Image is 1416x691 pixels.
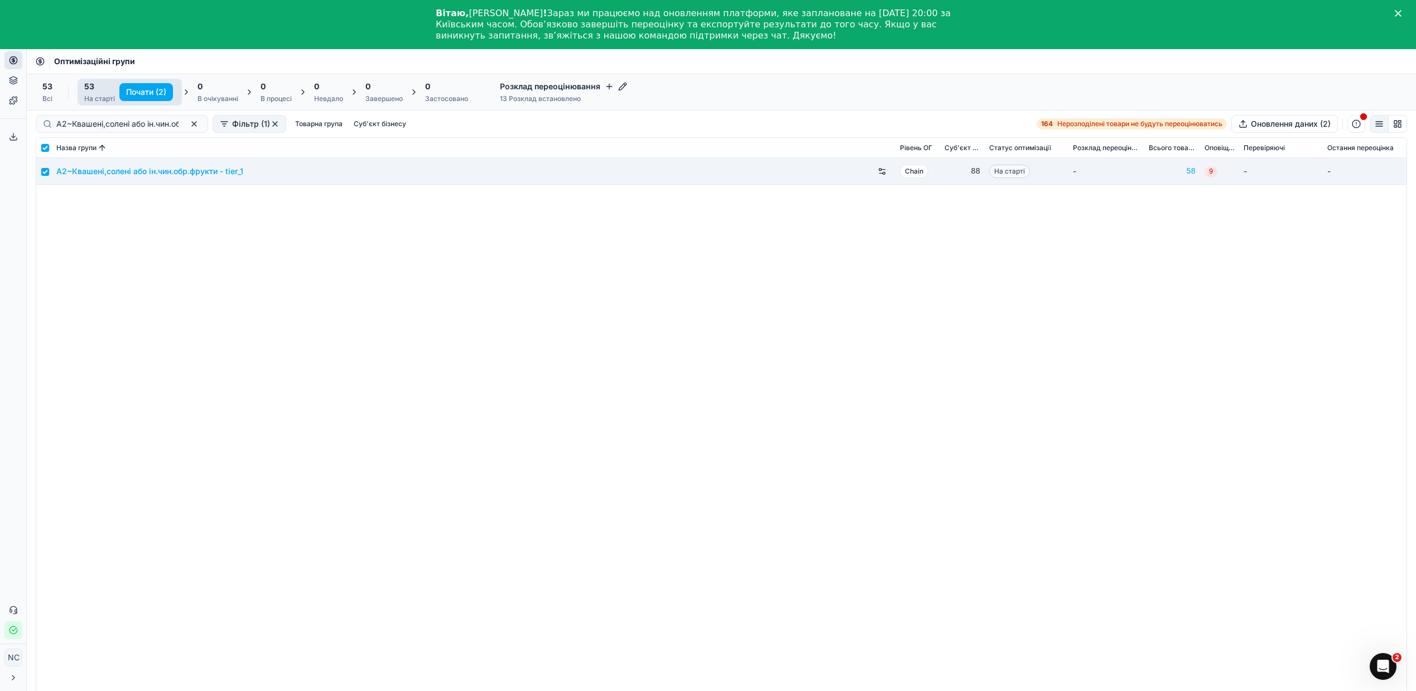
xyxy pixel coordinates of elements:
[198,81,203,92] span: 0
[1205,143,1235,152] span: Оповіщення
[4,649,22,666] button: NC
[261,81,266,92] span: 0
[1073,143,1140,152] span: Розклад переоцінювання
[1068,158,1144,185] td: -
[1244,143,1285,152] span: Перевіряючі
[56,118,179,129] input: Пошук
[989,165,1030,178] span: На старті
[1149,166,1196,177] a: 58
[56,143,97,152] span: Назва групи
[1205,166,1217,177] span: 9
[119,83,173,101] button: Почати (2)
[900,165,928,178] span: Chain
[213,115,286,133] button: Фільтр (1)
[945,143,980,152] span: Суб'єкт бізнесу
[1037,118,1227,129] a: 164Нерозподілені товари не будуть переоцінюватись
[1149,143,1196,152] span: Всього товарів
[198,94,238,103] div: В очікуванні
[425,94,468,103] div: Застосовано
[425,81,430,92] span: 0
[365,81,370,92] span: 0
[500,94,627,103] div: 13 Розклад встановлено
[314,81,319,92] span: 0
[365,94,403,103] div: Завершено
[1239,158,1323,185] td: -
[42,94,52,103] div: Всі
[54,56,135,67] span: Оптимізаційні групи
[349,117,411,131] button: Суб'єкт бізнесу
[54,56,135,67] nav: breadcrumb
[1041,119,1053,128] strong: 164
[1393,653,1401,662] span: 2
[1231,115,1338,133] button: Оновлення даних (2)
[1395,10,1406,17] div: Закрити
[989,143,1051,152] span: Статус оптимізації
[436,8,469,18] b: Вітаю,
[1057,119,1222,128] span: Нерозподілені товари не будуть переоцінюватись
[543,8,547,18] b: !
[97,142,108,153] button: Sorted by Назва групи ascending
[436,8,962,41] div: [PERSON_NAME] Зараз ми працюємо над оновленням платформи, яке заплановане на [DATE] 20:00 за Київ...
[56,166,243,177] a: A2~Квашені,солені або ін.чин.обр.фрукти - tier_1
[945,166,980,177] div: 88
[42,81,52,92] span: 53
[1370,653,1396,680] iframe: Intercom live chat
[500,81,627,92] h4: Розклад переоцінювання
[900,143,932,152] span: Рівень OГ
[1327,143,1394,152] span: Остання переоцінка
[314,94,343,103] div: Невдало
[261,94,292,103] div: В процесі
[84,94,115,103] div: На старті
[291,117,347,131] button: Товарна група
[5,649,22,666] span: NC
[1323,158,1407,185] td: -
[84,81,94,92] span: 53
